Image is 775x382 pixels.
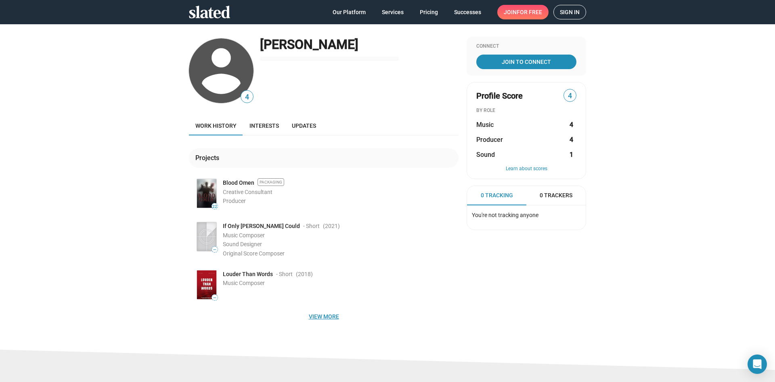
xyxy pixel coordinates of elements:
img: Nathan Neuman [189,38,253,103]
div: Connect [476,43,576,50]
span: Original Score Composer [223,250,285,257]
span: 22 [212,204,218,209]
span: Louder Than Words [223,270,273,278]
span: (2021 ) [323,222,340,230]
span: - Short [303,222,320,230]
span: Join [504,5,542,19]
a: Blood Omen [223,179,254,187]
a: Successes [448,5,488,19]
img: Poster: Louder Than Words [197,270,216,299]
a: Updates [285,116,323,135]
span: for free [517,5,542,19]
span: — [212,247,218,252]
span: Sound Designer [223,241,262,247]
span: Join To Connect [478,55,575,69]
span: Packaging [258,178,284,186]
button: View more [189,309,459,324]
span: Work history [195,122,237,129]
div: [PERSON_NAME] [260,36,459,53]
div: Projects [195,154,222,162]
span: Profile Score [476,91,523,101]
span: You're not tracking anyone [472,212,538,218]
span: Music Composer [223,232,265,238]
a: Join To Connect [476,55,576,69]
span: Our Platform [333,5,366,19]
div: Open Intercom Messenger [748,355,767,374]
a: Our Platform [326,5,372,19]
span: 0 Tracking [481,192,513,199]
div: BY ROLE [476,108,576,114]
img: Poster: If Only Alice Could [197,222,216,251]
span: Interests [249,122,279,129]
a: Sign in [553,5,586,19]
a: Work history [189,116,243,135]
span: 4 [564,91,576,101]
span: - Short [276,270,293,278]
a: Services [375,5,410,19]
span: Sign in [560,5,580,19]
span: Updates [292,122,316,129]
span: Producer [476,135,503,144]
span: Services [382,5,404,19]
span: (2018 ) [296,270,313,278]
span: Music Composer [223,280,265,286]
strong: 4 [570,120,573,129]
img: Poster: Blood Omen [197,179,216,208]
a: Joinfor free [497,5,549,19]
span: Pricing [420,5,438,19]
strong: 4 [570,135,573,144]
span: Successes [454,5,481,19]
a: Pricing [413,5,444,19]
span: Creative Consultant [223,189,272,195]
span: If Only [PERSON_NAME] Could [223,222,300,230]
span: Producer [223,198,246,204]
span: 4 [241,92,253,103]
button: Learn about scores [476,166,576,172]
span: Sound [476,150,495,159]
span: 0 Trackers [540,192,572,199]
span: Music [476,120,494,129]
strong: 1 [570,150,573,159]
span: — [212,295,218,300]
span: View more [195,309,452,324]
a: Interests [243,116,285,135]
